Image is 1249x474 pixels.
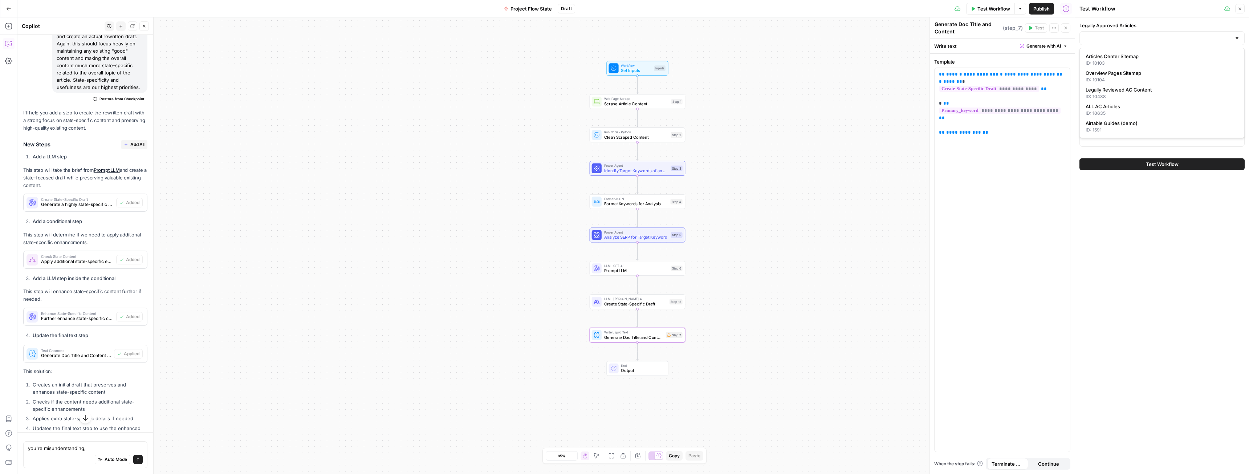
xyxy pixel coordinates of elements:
[670,199,682,204] div: Step 4
[590,228,685,243] div: Power AgentAnalyze SERP for Target KeywordStep 5
[654,65,665,71] div: Inputs
[636,109,638,127] g: Edge from step_1 to step_2
[590,94,685,109] div: Web Page ScrapeScrape Article ContentStep 1
[604,334,663,340] span: Generate Doc Title and Content
[130,141,145,148] span: Add All
[604,101,669,107] span: Scrape Article Content
[561,5,572,12] span: Draft
[126,313,139,320] span: Added
[590,294,685,309] div: LLM · [PERSON_NAME] 4Create State-Specific DraftStep 12
[41,352,111,359] span: Generate Doc Title and Content (step_7)
[41,255,113,258] span: Check State Content
[33,275,115,281] strong: Add a LLM step inside the conditional
[500,3,556,15] button: Project Flow State
[604,130,668,135] span: Run Code · Python
[1086,77,1238,83] div: ID: 10104
[23,140,147,149] h3: New Steps
[52,23,147,93] div: now, add a step to follow the brief and create an actual rewritten draft. Again, this should focu...
[23,231,147,246] p: This step will determine if we need to apply additional state-specific enhancements.
[934,58,1070,65] label: Template
[31,425,147,439] li: Updates the final text step to use the enhanced content
[1086,69,1236,77] span: Overview Pages Sitemap
[604,267,668,274] span: Prompt LLM
[558,453,566,459] span: 85%
[671,266,682,271] div: Step 6
[621,63,651,68] span: Workflow
[116,312,143,321] button: Added
[1079,22,1245,29] label: Legally Approved Articles
[1086,119,1236,127] span: Airtable Guides (demo)
[590,161,685,176] div: Power AgentIdentify Target Keywords of an ArticleStep 3
[590,261,685,276] div: LLM · GPT-4.1Prompt LLMStep 6
[666,332,683,338] div: Step 7
[1079,158,1245,170] button: Test Workflow
[1086,53,1236,60] span: Articles Center Sitemap
[604,167,668,174] span: Identify Target Keywords of an Article
[604,201,668,207] span: Format Keywords for Analysis
[124,351,139,357] span: Applied
[930,39,1075,53] div: Write text
[31,398,147,413] li: Checks if the content needs additional state-specific enhancements
[621,67,651,73] span: Set Inputs
[41,198,113,201] span: Create State-Specific Draft
[121,140,147,149] button: Add All
[604,234,668,240] span: Analyze SERP for Target Keyword
[22,23,102,30] div: Copilot
[31,415,147,422] li: Applies extra state-specific details if needed
[126,199,139,206] span: Added
[1025,23,1047,33] button: Test
[636,242,638,260] g: Edge from step_5 to step_6
[688,453,700,459] span: Paste
[23,368,147,375] p: This solution:
[685,451,703,461] button: Paste
[604,96,669,101] span: Web Page Scrape
[23,288,147,303] p: This step will enhance state-specific content further if needed.
[1028,458,1069,470] button: Continue
[116,198,143,207] button: Added
[966,3,1014,15] button: Test Workflow
[671,99,683,104] div: Step 1
[621,368,663,374] span: Output
[636,176,638,194] g: Edge from step_3 to step_4
[99,96,145,102] span: Restore from Checkpoint
[31,381,147,396] li: Creates an initial draft that preserves and enhances state-specific content
[590,328,685,343] div: Write Liquid TextGenerate Doc Title and ContentStep 7
[604,301,667,307] span: Create State-Specific Draft
[992,460,1024,467] span: Terminate Workflow
[669,453,680,459] span: Copy
[28,445,143,452] textarea: you're misunderstanding,
[977,5,1010,12] span: Test Workflow
[590,361,685,376] div: EndOutput
[41,201,113,208] span: Generate a highly state-specific article draft that preserves valuable existing content
[604,263,668,268] span: LLM · GPT-4.1
[935,21,1001,35] textarea: Generate Doc Title and Content
[604,134,668,140] span: Clean Scraped Content
[604,163,668,168] span: Power Agent
[23,166,147,189] p: This step will take the brief from and create a state-focused draft while preserving valuable exi...
[33,218,82,224] strong: Add a conditional step
[671,132,682,138] div: Step 2
[590,127,685,142] div: Run Code · PythonClean Scraped ContentStep 2
[95,455,130,464] button: Auto Mode
[604,330,663,335] span: Write Liquid Text
[116,255,143,264] button: Added
[1026,43,1061,49] span: Generate with AI
[1029,3,1054,15] button: Publish
[671,166,682,171] div: Step 3
[105,456,127,463] span: Auto Mode
[1086,103,1236,110] span: ALL AC Articles
[934,461,983,467] a: When the step fails:
[1035,25,1044,31] span: Test
[90,94,147,103] button: Restore from Checkpoint
[94,167,120,173] a: Prompt LLM
[114,349,143,358] button: Applied
[41,312,113,315] span: Enhance State-Specific Content
[1086,60,1238,66] div: ID: 10103
[1038,460,1059,467] span: Continue
[1086,93,1238,100] div: ID: 10438
[636,276,638,293] g: Edge from step_6 to step_12
[1017,41,1070,51] button: Generate with AI
[590,61,685,76] div: WorkflowSet InputsInputs
[126,256,139,263] span: Added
